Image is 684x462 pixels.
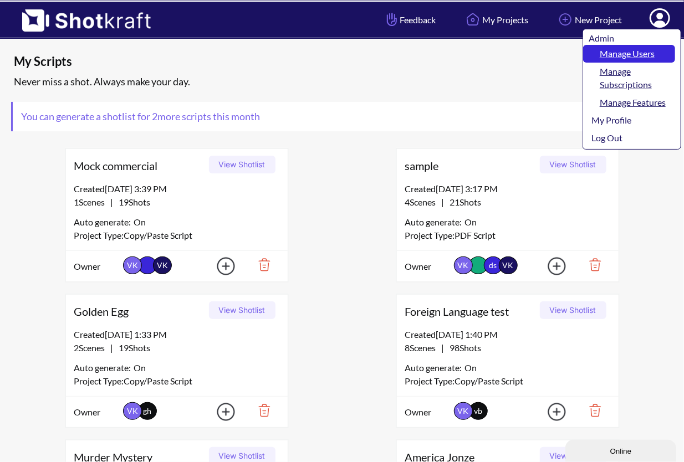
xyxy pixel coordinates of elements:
span: On [465,215,477,229]
span: | [74,341,151,355]
span: Golden Egg [74,303,205,320]
button: View Shotlist [540,156,606,173]
a: My Profile [583,111,675,129]
span: Owner [74,405,120,419]
span: VK [454,402,473,420]
div: Created [DATE] 1:40 PM [405,328,610,341]
span: You can generate a shotlist for [13,102,268,131]
span: Owner [405,260,451,273]
div: Admin [589,32,675,45]
div: Project Type: PDF Script [405,229,610,242]
span: 4 Scenes [405,197,442,207]
span: Auto generate: [405,215,465,229]
span: Auto generate: [74,361,134,374]
a: Manage Subscriptions [583,63,675,94]
img: Trash Icon [572,255,610,274]
img: Add Icon [200,254,238,279]
span: VK [454,256,473,274]
span: | [405,341,482,355]
span: On [465,361,477,374]
span: | [405,196,482,209]
img: Trash Icon [241,255,279,274]
span: On [134,215,146,229]
a: Log Out [583,129,675,147]
span: 21 Shots [445,197,482,207]
button: View Shotlist [209,301,275,319]
span: Auto generate: [74,215,134,229]
a: My Projects [455,5,537,34]
span: VK [499,256,518,274]
span: 19 Shots [114,197,151,207]
span: Mock commercial [74,157,205,174]
a: New Project [548,5,630,34]
span: 2 more scripts this month [150,110,260,122]
div: Project Type: Copy/Paste Script [74,374,279,388]
button: View Shotlist [209,156,275,173]
span: My Scripts [14,53,511,70]
span: vb [474,406,482,415]
span: 19 Shots [114,342,151,353]
img: Trash Icon [572,401,610,420]
span: Owner [405,405,451,419]
span: 2 Scenes [74,342,111,353]
span: gh [143,406,151,415]
span: On [134,361,146,374]
span: Auto generate: [405,361,465,374]
span: VK [123,256,142,274]
div: Created [DATE] 3:39 PM [74,182,279,196]
span: VK [153,256,172,274]
span: | [74,196,151,209]
div: Created [DATE] 1:33 PM [74,328,279,341]
img: Trash Icon [241,401,279,420]
div: Project Type: Copy/Paste Script [405,374,610,388]
a: Manage Users [583,45,675,63]
span: sample [405,157,536,174]
button: View Shotlist [540,301,606,319]
span: 98 Shots [445,342,482,353]
img: Add Icon [530,254,569,279]
span: VK [123,402,142,420]
iframe: chat widget [565,438,678,462]
img: Add Icon [200,399,238,424]
span: Owner [74,260,120,273]
span: 1 Scenes [74,197,111,207]
span: ds [484,256,503,274]
a: Manage Features [583,94,675,111]
img: Hand Icon [384,10,400,29]
img: Add Icon [556,10,575,29]
span: Foreign Language test [405,303,536,320]
span: Feedback [384,13,436,26]
div: Created [DATE] 3:17 PM [405,182,610,196]
div: Never miss a shot. Always make your day. [11,73,678,91]
img: Home Icon [463,10,482,29]
span: 8 Scenes [405,342,442,353]
img: Add Icon [530,399,569,424]
div: Project Type: Copy/Paste Script [74,229,279,242]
